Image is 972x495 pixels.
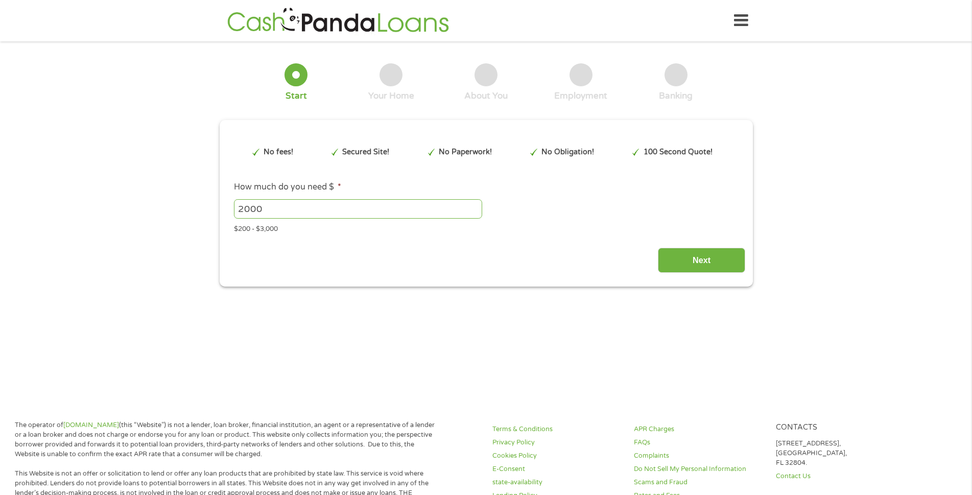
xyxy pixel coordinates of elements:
div: $200 - $3,000 [234,221,738,234]
p: [STREET_ADDRESS], [GEOGRAPHIC_DATA], FL 32804. [776,439,905,468]
input: Next [658,248,745,273]
a: E-Consent [492,464,622,474]
p: The operator of (this “Website”) is not a lender, loan broker, financial institution, an agent or... [15,420,440,459]
h4: Contacts [776,423,905,433]
a: FAQs [634,438,763,447]
a: [DOMAIN_NAME] [63,421,119,429]
div: Banking [659,90,693,102]
a: Contact Us [776,472,905,481]
p: No Obligation! [541,147,594,158]
a: APR Charges [634,425,763,434]
a: Complaints [634,451,763,461]
a: Cookies Policy [492,451,622,461]
label: How much do you need $ [234,182,341,193]
p: 100 Second Quote! [644,147,713,158]
a: Do Not Sell My Personal Information [634,464,763,474]
div: Start [286,90,307,102]
img: GetLoanNow Logo [224,6,452,35]
div: About You [464,90,508,102]
div: Employment [554,90,607,102]
a: Privacy Policy [492,438,622,447]
p: No fees! [264,147,293,158]
div: Your Home [368,90,414,102]
p: Secured Site! [342,147,389,158]
a: Terms & Conditions [492,425,622,434]
a: Scams and Fraud [634,478,763,487]
a: state-availability [492,478,622,487]
p: No Paperwork! [439,147,492,158]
